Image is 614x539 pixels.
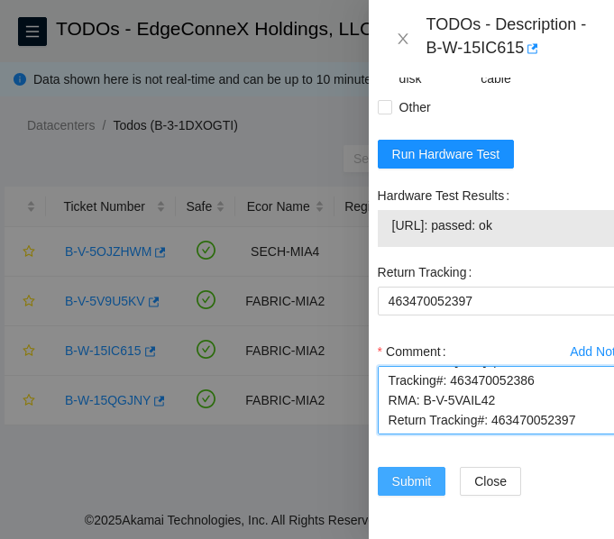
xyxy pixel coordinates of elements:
span: Other [392,93,438,122]
label: Comment [378,337,454,366]
span: Close [474,471,507,491]
button: Run Hardware Test [378,140,515,169]
label: Return Tracking [378,258,480,287]
label: Hardware Test Results [378,181,517,210]
span: [URL]: passed: ok [392,215,609,235]
button: Close [460,467,521,496]
span: Run Hardware Test [392,144,500,164]
div: TODOs - Description - B-W-15IC615 [426,14,592,63]
button: Close [390,31,416,48]
span: Submit [392,471,432,491]
button: Submit [378,467,446,496]
span: close [396,32,410,46]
